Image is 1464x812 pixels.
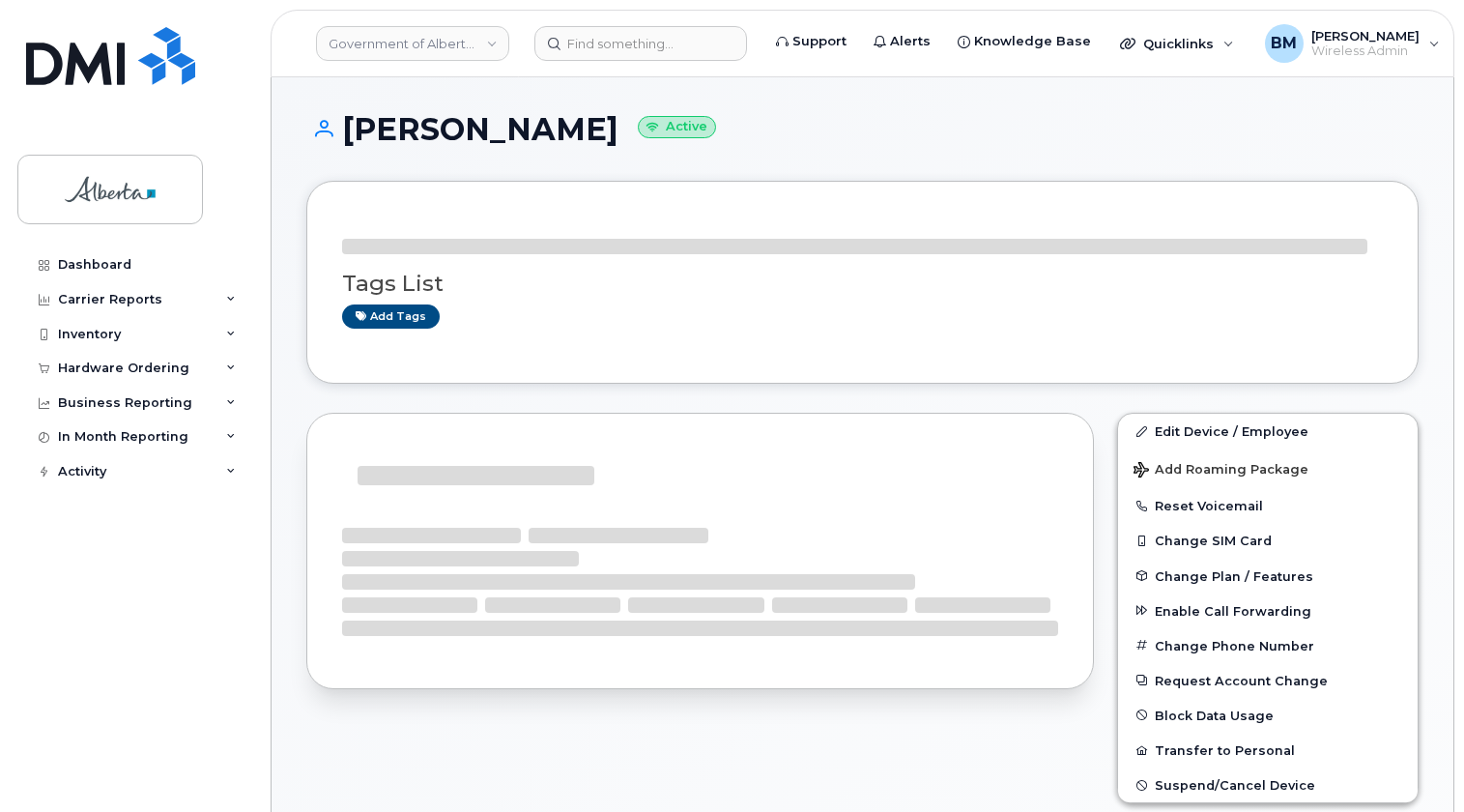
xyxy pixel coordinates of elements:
[1155,568,1313,583] span: Change Plan / Features
[1118,733,1418,768] button: Transfer to Personal
[1134,462,1308,480] span: Add Roaming Package
[1118,488,1418,523] button: Reset Voicemail
[1118,449,1418,488] button: Add Roaming Package
[1118,594,1418,628] button: Enable Call Forwarding
[638,116,716,138] small: Active
[1118,559,1418,594] button: Change Plan / Features
[1118,523,1418,558] button: Change SIM Card
[306,112,1419,146] h1: [PERSON_NAME]
[1118,663,1418,698] button: Request Account Change
[342,304,440,329] a: Add tags
[1118,768,1418,802] button: Suspend/Cancel Device
[342,272,1383,296] h3: Tags List
[1118,698,1418,733] button: Block Data Usage
[1155,603,1311,618] span: Enable Call Forwarding
[1118,628,1418,663] button: Change Phone Number
[1155,778,1315,793] span: Suspend/Cancel Device
[1118,414,1418,449] a: Edit Device / Employee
